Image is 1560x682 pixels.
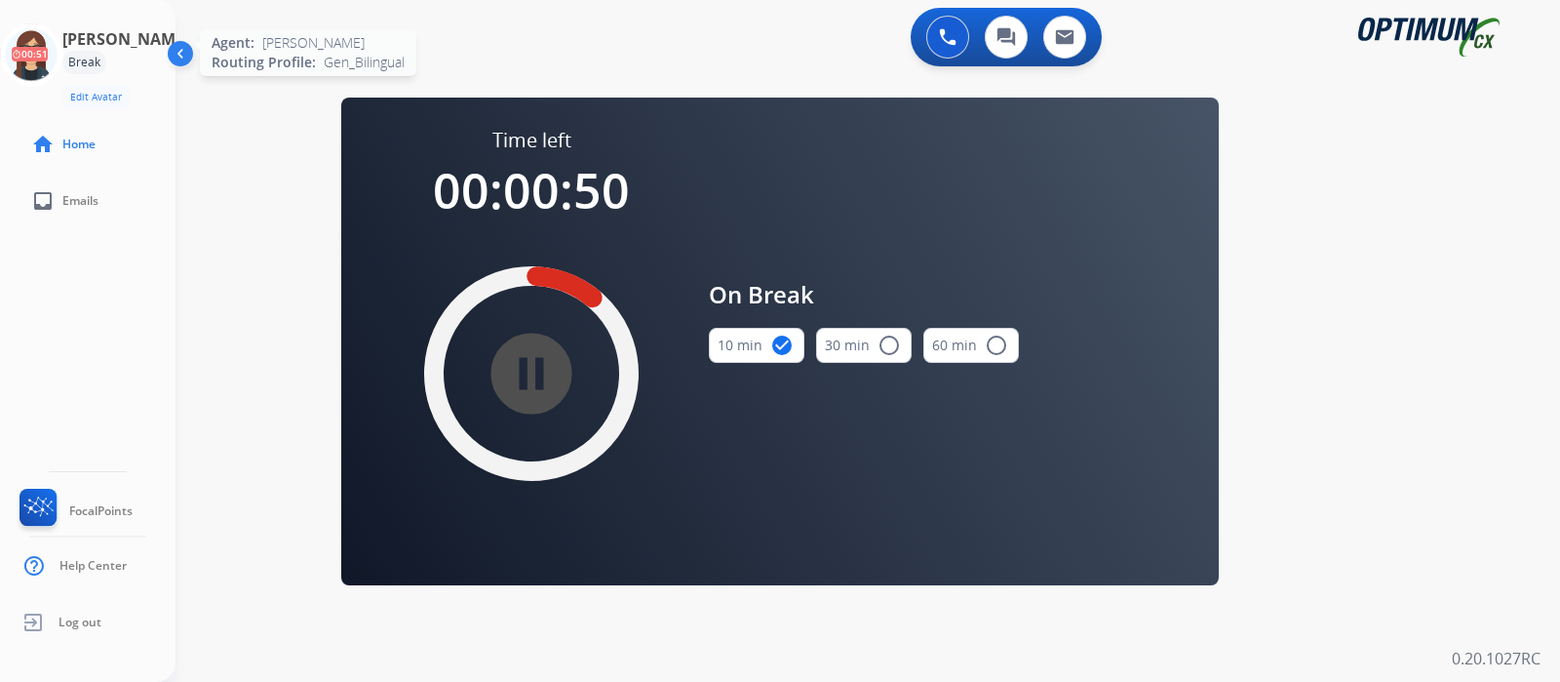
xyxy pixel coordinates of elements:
[212,33,254,53] span: Agent:
[31,133,55,156] mat-icon: home
[816,328,912,363] button: 30 min
[62,86,130,108] button: Edit Avatar
[324,53,405,72] span: Gen_Bilingual
[985,334,1008,357] mat-icon: radio_button_unchecked
[62,51,106,74] div: Break
[58,615,101,630] span: Log out
[770,334,794,357] mat-icon: check_circle
[69,503,133,519] span: FocalPoints
[520,362,543,385] mat-icon: pause_circle_filled
[1452,647,1540,670] p: 0.20.1027RC
[709,277,1019,312] span: On Break
[59,558,127,574] span: Help Center
[709,328,804,363] button: 10 min
[212,53,316,72] span: Routing Profile:
[62,137,96,152] span: Home
[62,193,98,209] span: Emails
[923,328,1019,363] button: 60 min
[262,33,365,53] span: [PERSON_NAME]
[877,334,901,357] mat-icon: radio_button_unchecked
[433,157,630,223] span: 00:00:50
[62,27,189,51] h3: [PERSON_NAME]
[16,489,133,534] a: FocalPoints
[492,127,571,154] span: Time left
[31,189,55,213] mat-icon: inbox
